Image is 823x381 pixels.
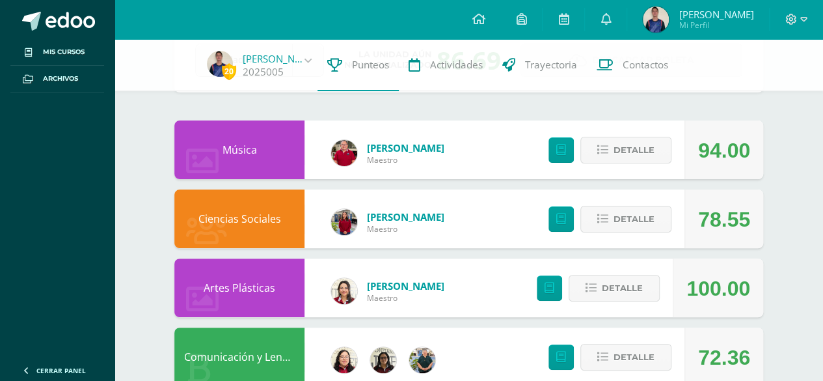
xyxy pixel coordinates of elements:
[36,366,86,375] span: Cerrar panel
[614,207,654,231] span: Detalle
[367,210,444,223] a: [PERSON_NAME]
[580,344,671,371] button: Detalle
[686,259,750,318] div: 100.00
[399,39,492,91] a: Actividades
[587,39,678,91] a: Contactos
[367,141,444,154] a: [PERSON_NAME]
[698,121,750,180] div: 94.00
[174,120,304,179] div: Música
[243,65,284,79] a: 2025005
[222,63,236,79] span: 20
[679,20,753,31] span: Mi Perfil
[643,7,669,33] img: 2dd6b1747887d1c07ec5915245b443e1.png
[370,347,396,373] img: c64be9d0b6a0f58b034d7201874f2d94.png
[409,347,435,373] img: d3b263647c2d686994e508e2c9b90e59.png
[43,74,78,84] span: Archivos
[623,58,668,72] span: Contactos
[580,206,671,233] button: Detalle
[207,51,233,77] img: 2dd6b1747887d1c07ec5915245b443e1.png
[698,190,750,249] div: 78.55
[602,276,643,300] span: Detalle
[174,259,304,317] div: Artes Plásticas
[317,39,399,91] a: Punteos
[569,275,660,302] button: Detalle
[525,58,577,72] span: Trayectoria
[614,138,654,162] span: Detalle
[580,137,671,163] button: Detalle
[367,154,444,165] span: Maestro
[614,345,654,369] span: Detalle
[331,347,357,373] img: c6b4b3f06f981deac34ce0a071b61492.png
[331,278,357,304] img: 08cdfe488ee6e762f49c3a355c2599e7.png
[331,140,357,166] img: 7947534db6ccf4a506b85fa3326511af.png
[352,58,389,72] span: Punteos
[243,52,308,65] a: [PERSON_NAME]
[367,279,444,292] a: [PERSON_NAME]
[10,66,104,92] a: Archivos
[367,292,444,303] span: Maestro
[331,209,357,235] img: e1f0730b59be0d440f55fb027c9eff26.png
[10,39,104,66] a: Mis cursos
[492,39,587,91] a: Trayectoria
[679,8,753,21] span: [PERSON_NAME]
[367,223,444,234] span: Maestro
[430,58,483,72] span: Actividades
[43,47,85,57] span: Mis cursos
[174,190,304,248] div: Ciencias Sociales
